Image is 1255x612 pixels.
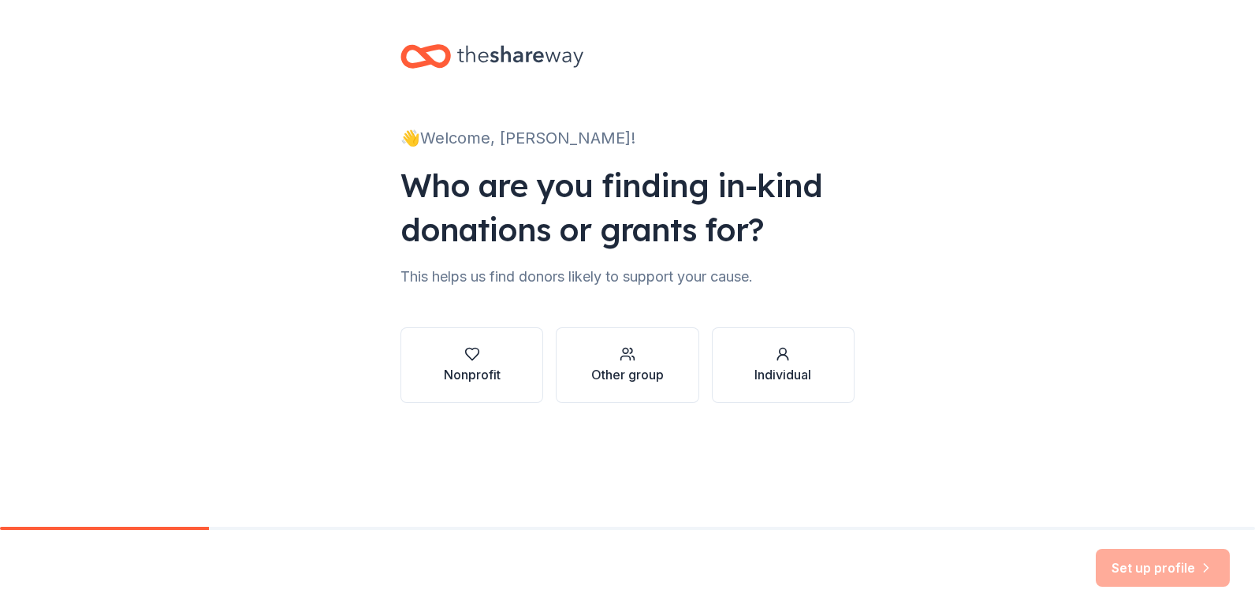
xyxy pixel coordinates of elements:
[754,365,811,384] div: Individual
[400,125,855,151] div: 👋 Welcome, [PERSON_NAME]!
[400,163,855,252] div: Who are you finding in-kind donations or grants for?
[400,264,855,289] div: This helps us find donors likely to support your cause.
[591,365,664,384] div: Other group
[556,327,698,403] button: Other group
[400,327,543,403] button: Nonprofit
[712,327,855,403] button: Individual
[444,365,501,384] div: Nonprofit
